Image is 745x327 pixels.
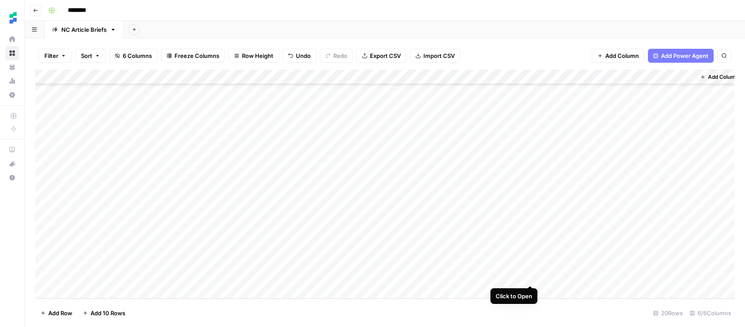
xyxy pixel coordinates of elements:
span: Filter [44,51,58,60]
a: NC Article Briefs [44,21,124,38]
span: Export CSV [370,51,401,60]
span: Add Power Agent [661,51,708,60]
button: What's new? [5,157,19,171]
button: Add Row [35,306,77,320]
button: Undo [282,49,316,63]
a: Settings [5,88,19,102]
span: Freeze Columns [175,51,219,60]
a: Home [5,32,19,46]
button: Add Power Agent [648,49,714,63]
a: AirOps Academy [5,143,19,157]
button: Add Column [592,49,644,63]
button: Add Column [697,71,742,83]
button: Row Height [228,49,279,63]
span: Add 10 Rows [91,309,125,317]
div: 20 Rows [650,306,686,320]
span: Row Height [242,51,273,60]
button: 6 Columns [109,49,158,63]
span: Sort [81,51,92,60]
a: Usage [5,74,19,88]
button: Workspace: Ten Speed [5,7,19,29]
button: Import CSV [410,49,460,63]
span: Add Column [708,73,738,81]
button: Help + Support [5,171,19,185]
span: Import CSV [423,51,455,60]
span: Redo [333,51,347,60]
button: Export CSV [356,49,406,63]
span: Add Column [605,51,639,60]
button: Add 10 Rows [77,306,131,320]
div: NC Article Briefs [61,25,107,34]
div: What's new? [6,157,19,170]
span: Add Row [48,309,72,317]
a: Browse [5,46,19,60]
span: 6 Columns [123,51,152,60]
a: Your Data [5,60,19,74]
div: Click to Open [496,292,532,300]
button: Sort [75,49,106,63]
span: Undo [296,51,311,60]
button: Filter [39,49,72,63]
img: Ten Speed Logo [5,10,21,26]
button: Freeze Columns [161,49,225,63]
button: Redo [320,49,353,63]
div: 6/6 Columns [686,306,735,320]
